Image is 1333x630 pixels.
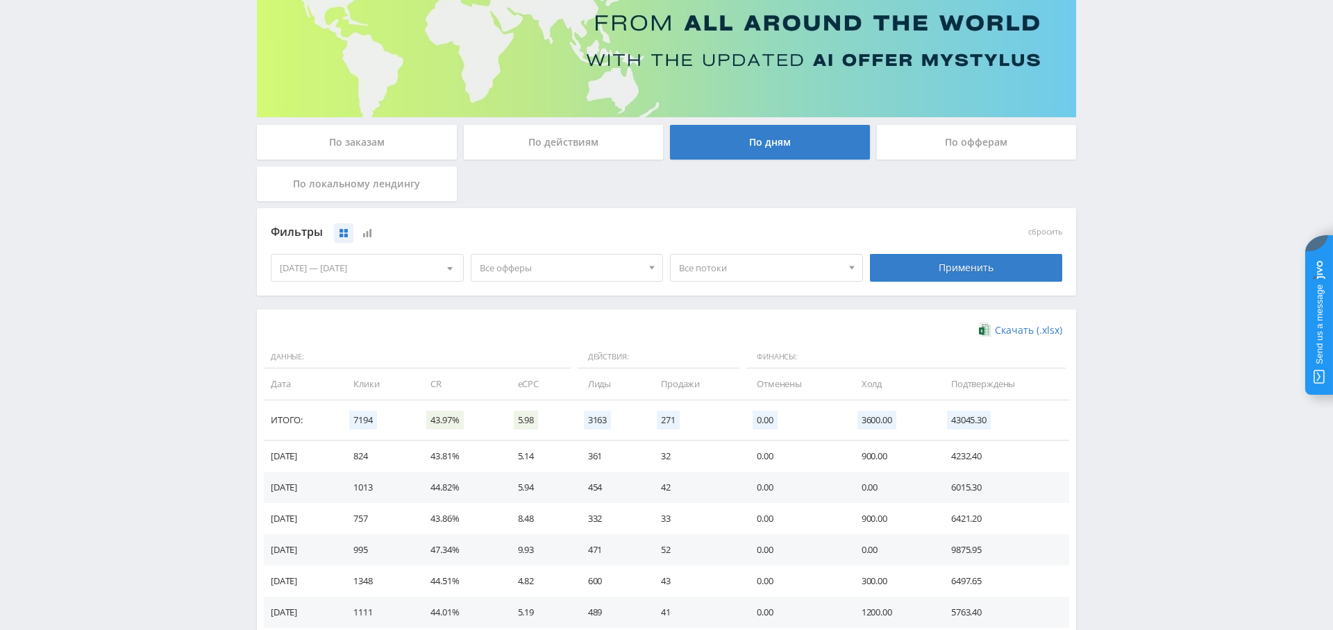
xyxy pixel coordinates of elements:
td: 47.34% [417,534,503,565]
td: 824 [339,441,417,472]
span: 3600.00 [857,411,896,429]
td: 44.51% [417,565,503,597]
div: По заказам [257,125,457,160]
td: 0.00 [743,441,848,472]
span: Финансы: [746,346,1066,369]
td: 5.94 [504,472,574,503]
td: 43.86% [417,503,503,534]
span: Все потоки [679,255,841,281]
td: 5.14 [504,441,574,472]
div: По офферам [877,125,1077,160]
td: 32 [647,441,743,472]
td: 9.93 [504,534,574,565]
td: 8.48 [504,503,574,534]
span: 0.00 [753,411,777,429]
td: 9875.95 [937,534,1069,565]
div: Фильтры [271,222,863,243]
div: По локальному лендингу [257,167,457,201]
div: [DATE] — [DATE] [271,255,463,281]
td: [DATE] [264,534,339,565]
td: 361 [574,441,647,472]
td: 44.82% [417,472,503,503]
td: 5.19 [504,597,574,628]
span: Действия: [578,346,739,369]
td: Холд [848,368,937,400]
td: 332 [574,503,647,534]
td: 300.00 [848,565,937,597]
td: [DATE] [264,441,339,472]
td: 0.00 [743,472,848,503]
td: eCPC [504,368,574,400]
span: 43.97% [426,411,463,429]
td: 1013 [339,472,417,503]
td: 6015.30 [937,472,1069,503]
span: 43045.30 [947,411,991,429]
td: 489 [574,597,647,628]
td: 5763.40 [937,597,1069,628]
td: 33 [647,503,743,534]
td: 4.82 [504,565,574,597]
td: Подтверждены [937,368,1069,400]
span: 7194 [349,411,376,429]
div: По дням [670,125,870,160]
td: Дата [264,368,339,400]
td: 1111 [339,597,417,628]
td: 0.00 [743,597,848,628]
img: xlsx [979,323,991,337]
td: 52 [647,534,743,565]
td: 6497.65 [937,565,1069,597]
td: Отменены [743,368,848,400]
td: Клики [339,368,417,400]
span: Все офферы [480,255,642,281]
td: 42 [647,472,743,503]
td: 0.00 [743,565,848,597]
td: 41 [647,597,743,628]
td: 4232.40 [937,441,1069,472]
div: Применить [870,254,1063,282]
td: [DATE] [264,597,339,628]
td: Лиды [574,368,647,400]
span: Данные: [264,346,571,369]
td: [DATE] [264,472,339,503]
td: 1200.00 [848,597,937,628]
span: 271 [657,411,680,429]
span: 5.98 [514,411,538,429]
td: 44.01% [417,597,503,628]
td: 900.00 [848,503,937,534]
td: 454 [574,472,647,503]
div: По действиям [464,125,664,160]
td: [DATE] [264,565,339,597]
td: 43 [647,565,743,597]
a: Скачать (.xlsx) [979,323,1062,337]
td: 1348 [339,565,417,597]
td: 43.81% [417,441,503,472]
td: 0.00 [743,534,848,565]
span: Скачать (.xlsx) [995,325,1062,336]
td: Продажи [647,368,743,400]
td: 0.00 [848,534,937,565]
td: 995 [339,534,417,565]
button: сбросить [1028,228,1062,237]
td: Итого: [264,400,339,441]
td: 6421.20 [937,503,1069,534]
td: 471 [574,534,647,565]
td: 0.00 [848,472,937,503]
span: 3163 [584,411,611,429]
td: 757 [339,503,417,534]
td: 600 [574,565,647,597]
td: [DATE] [264,503,339,534]
td: CR [417,368,503,400]
td: 900.00 [848,441,937,472]
td: 0.00 [743,503,848,534]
